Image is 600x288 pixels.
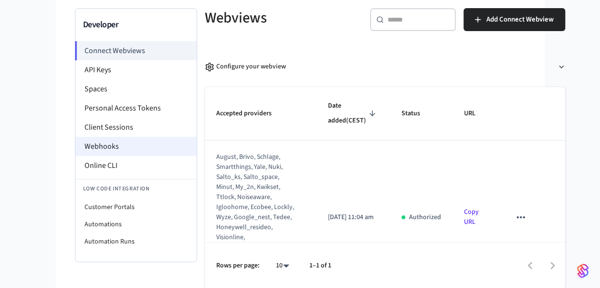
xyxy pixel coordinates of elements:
span: URL [464,106,488,121]
a: Copy URL [464,207,479,227]
span: Add Connect Webview [486,13,554,26]
li: API Keys [75,60,197,79]
li: Online CLI [75,156,197,175]
span: Date added(CEST) [328,99,379,129]
img: SeamLogoGradient.69752ec5.svg [577,263,589,278]
p: Authorized [409,212,441,222]
p: 1–1 of 1 [309,261,331,271]
li: Low Code Integration [75,179,197,199]
button: Add Connect Webview [463,8,565,31]
li: Connect Webviews [75,41,197,60]
h3: Developer [83,18,189,32]
div: Configure your webview [205,62,286,72]
li: Spaces [75,79,197,99]
div: august, brivo, schlage, smartthings, yale, nuki, salto_ks, salto_space, minut, my_2n, kwikset, tt... [216,152,296,283]
li: Customer Portals [75,199,197,216]
p: [DATE] 11:04 am [328,212,379,222]
span: Status [401,106,432,121]
button: Configure your webview [205,54,565,79]
span: Accepted providers [216,106,284,121]
li: Automation Runs [75,233,197,250]
div: 10 [271,259,294,273]
li: Personal Access Tokens [75,99,197,118]
h5: Webviews [205,8,358,28]
p: Rows per page: [216,261,260,271]
li: Webhooks [75,137,197,156]
li: Client Sessions [75,118,197,137]
li: Automations [75,216,197,233]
